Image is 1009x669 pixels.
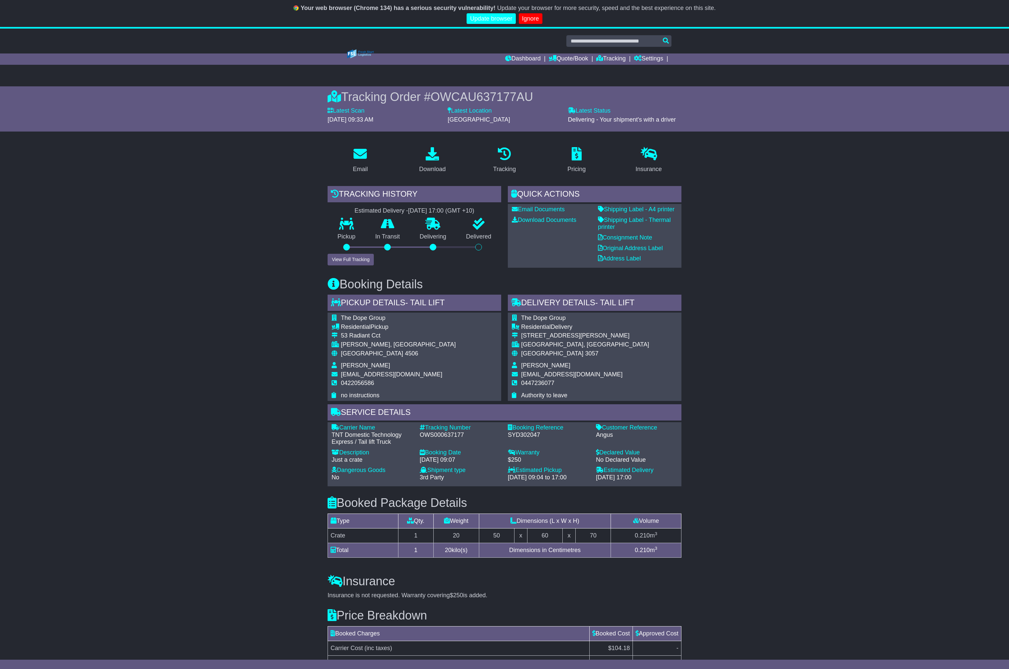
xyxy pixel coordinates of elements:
div: Just a crate [332,456,413,464]
a: Dashboard [505,53,541,65]
div: Customer Reference [596,424,677,431]
div: Description [332,449,413,456]
div: Pickup [341,324,456,331]
td: Volume [611,514,681,528]
span: [EMAIL_ADDRESS][DOMAIN_NAME] [341,371,442,378]
a: Tracking [489,145,520,176]
a: Pricing [563,145,590,176]
span: Carrier Cost [331,645,363,651]
a: Email [349,145,372,176]
b: Your web browser (Chrome 134) has a serious security vulnerability! [301,5,496,11]
td: Dimensions (L x W x H) [479,514,611,528]
span: 0.210 [635,547,650,553]
td: 60 [527,528,563,543]
div: SYD302047 [508,431,589,439]
span: OWCAU637177AU [431,90,533,104]
td: Qty. [398,514,433,528]
span: (inc taxes) [364,645,392,651]
div: $250 [508,456,589,464]
a: Shipping Label - Thermal printer [598,217,671,231]
a: Ignore [519,13,542,24]
h3: Insurance [328,575,681,588]
div: [STREET_ADDRESS][PERSON_NAME] [521,332,649,339]
p: Delivered [456,233,502,240]
span: Residential [521,324,551,330]
div: Tracking Order # [328,90,681,104]
button: View Full Tracking [328,254,374,265]
div: Delivery Details [508,295,681,313]
div: Dangerous Goods [332,467,413,474]
span: The Dope Group [521,315,566,321]
div: Carrier Name [332,424,413,431]
span: Residential [341,324,370,330]
td: kilo(s) [433,543,479,558]
td: Type [328,514,398,528]
a: Address Label [598,255,641,262]
div: [PERSON_NAME], [GEOGRAPHIC_DATA] [341,341,456,348]
div: OWS000637177 [420,431,501,439]
span: Residental Pickup Cost [331,659,392,666]
td: x [514,528,527,543]
div: Service Details [328,404,681,422]
span: [GEOGRAPHIC_DATA] [448,116,510,123]
a: Settings [634,53,663,65]
div: Booking Date [420,449,501,456]
div: Warranty [508,449,589,456]
h3: Booking Details [328,278,681,291]
span: $104.18 [608,645,630,651]
span: [GEOGRAPHIC_DATA] [521,350,583,357]
td: Weight [433,514,479,528]
span: 3057 [585,350,598,357]
div: Insurance is not requested. Warranty covering is added. [328,592,681,599]
span: Delivering - Your shipment's with a driver [568,116,676,123]
span: 20 [445,547,452,553]
div: Shipment type [420,467,501,474]
span: The Dope Group [341,315,385,321]
label: Latest Scan [328,107,364,115]
div: No Declared Value [596,456,677,464]
sup: 3 [655,531,657,536]
span: [EMAIL_ADDRESS][DOMAIN_NAME] [521,371,623,378]
td: 1 [398,543,433,558]
div: [DATE] 17:00 [596,474,677,481]
td: Total [328,543,398,558]
div: Insurance [636,165,662,174]
div: TNT Domestic Technology Express / Tail lift Truck [332,431,413,446]
td: 20 [433,528,479,543]
span: Authority to leave [521,392,567,399]
div: [GEOGRAPHIC_DATA], [GEOGRAPHIC_DATA] [521,341,649,348]
span: 4506 [405,350,418,357]
a: Quote/Book [549,53,588,65]
div: Estimated Delivery [596,467,677,474]
span: 3rd Party [420,474,444,481]
div: Declared Value [596,449,677,456]
span: 0422056586 [341,380,374,386]
span: [PERSON_NAME] [341,362,390,369]
a: Original Address Label [598,245,663,251]
td: x [562,528,575,543]
span: - [676,659,678,666]
td: m [611,528,681,543]
div: Tracking [493,165,516,174]
td: 50 [479,528,514,543]
label: Latest Location [448,107,492,115]
p: Delivering [410,233,456,240]
span: [GEOGRAPHIC_DATA] [341,350,403,357]
div: Estimated Delivery - [328,207,501,215]
td: 70 [576,528,611,543]
span: [DATE] 09:33 AM [328,116,373,123]
p: Pickup [328,233,365,240]
td: m [611,543,681,558]
a: Email Documents [512,206,565,213]
div: 53 Radiant Cct [341,332,456,339]
div: Angus [596,431,677,439]
div: [DATE] 17:00 (GMT +10) [408,207,474,215]
span: - Tail Lift [595,298,635,307]
span: No [332,474,339,481]
span: no instructions [341,392,379,399]
div: Booking Reference [508,424,589,431]
span: (inc taxes) [394,659,422,666]
a: Consignment Note [598,234,652,241]
a: Tracking [596,53,626,65]
span: 0.210 [635,532,650,539]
